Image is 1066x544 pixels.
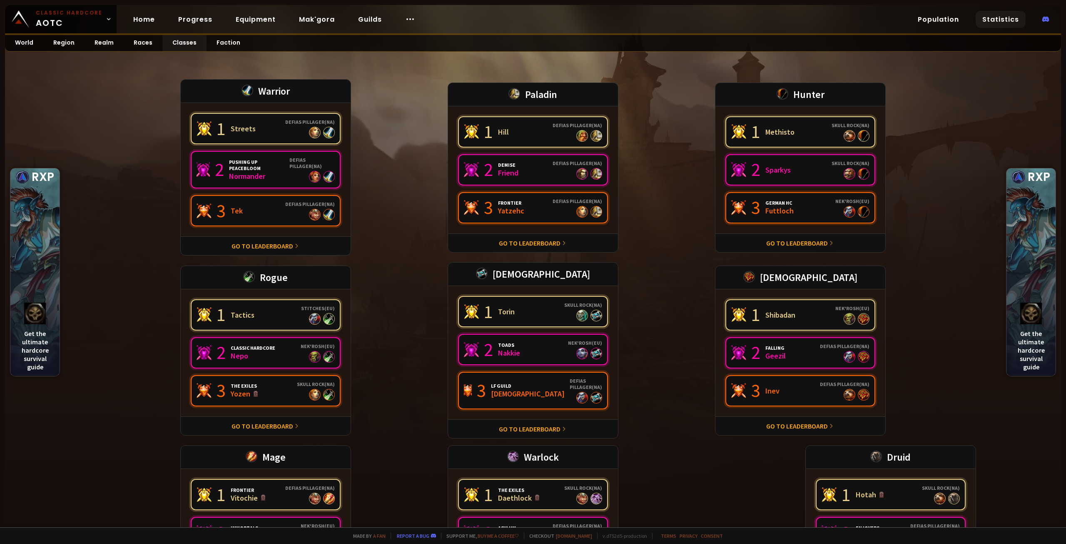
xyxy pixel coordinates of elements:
a: [DOMAIN_NAME] [556,533,592,539]
div: Warlock [448,445,618,469]
span: v. d752d5 - production [597,533,647,539]
div: toads [498,342,520,348]
img: rxp logo [16,170,29,184]
div: Skull Rock ( NA ) [564,485,602,491]
a: Home [127,11,162,28]
small: Classic Hardcore [36,9,102,17]
a: 1The ExilesDaethlockSkull Rock(NA) [458,479,608,510]
a: 3The ExilesYozenSkull Rock(NA) [191,375,341,406]
div: The Exiles [498,487,540,493]
a: Classic HardcoreAOTC [5,5,117,33]
span: Support me, [441,533,519,539]
a: Guilds [351,11,389,28]
div: Skull Rock ( NA ) [832,160,869,166]
div: Paladin [448,83,618,106]
div: Nek'Rosh ( EU ) [835,305,869,311]
img: rxp logo [1012,170,1025,184]
div: Get the ultimate hardcore survival guide [10,298,60,376]
a: Buy me a coffee [478,533,519,539]
div: Defias Pillager ( NA ) [570,378,602,390]
span: Checkout [524,533,592,539]
a: Races [124,35,162,51]
a: Region [43,35,85,51]
a: rxp logoRXPlogo hcGet the ultimate hardcore survival guide [1006,168,1056,376]
div: Futtloch [765,206,794,216]
a: Mak'gora [292,11,341,28]
div: Sparkys [765,165,791,175]
div: Get the ultimate hardcore survival guide [1006,298,1056,376]
a: rxp logoRXPlogo hcGet the ultimate hardcore survival guide [10,168,60,376]
span: AOTC [36,9,102,29]
a: Equipment [229,11,282,28]
div: Daethlock [498,493,540,503]
div: Warrior [180,79,351,103]
a: Go to leaderboard [232,422,293,430]
div: Vitochie [231,493,266,503]
a: Classes [162,35,207,51]
a: Go to leaderboard [232,242,293,250]
div: Defias Pillager ( NA ) [285,201,335,207]
div: Demise [498,162,518,168]
div: Hotah [856,490,884,499]
a: 3German HCFuttlochNek'Rosh(EU) [725,192,875,223]
div: Defias Pillager ( NA ) [289,157,334,169]
div: Mage [180,445,351,469]
a: 2toadsNakkieNek'Rosh(EU) [458,334,608,365]
div: Nepo [231,351,275,361]
a: Population [911,11,966,28]
div: Shibadan [765,310,795,320]
div: Immortals [231,525,263,531]
div: Classic Hardcore [231,345,275,351]
a: 3TekDefias Pillager(NA) [191,195,341,226]
a: Go to leaderboard [766,422,828,430]
div: Frontier [498,200,524,206]
div: The Exiles [231,383,259,389]
div: Skull Rock ( NA ) [297,381,335,387]
div: Frontier [231,487,266,493]
a: 1StreetsDefias Pillager(NA) [191,113,341,144]
div: Methisto [765,127,795,137]
div: Defias Pillager ( NA ) [820,343,869,349]
div: Nek'Rosh ( EU ) [301,343,335,349]
a: a fan [373,533,386,539]
div: Druid [805,445,976,469]
a: Go to leaderboard [766,239,828,247]
div: [DEMOGRAPHIC_DATA] [715,266,886,289]
div: [DEMOGRAPHIC_DATA] [448,262,618,286]
div: Defias Pillager ( NA ) [553,122,602,128]
div: RXP [10,168,60,186]
a: 2Classic HardcoreNepoNek'Rosh(EU) [191,337,341,369]
div: Nek'Rosh ( EU ) [301,523,335,529]
div: Defias Pillager ( NA ) [910,523,960,529]
div: Enjoyers [856,525,879,531]
div: RXP [1006,168,1056,186]
div: Defias Pillager ( NA ) [553,160,602,166]
div: Hill [498,127,509,137]
div: Defias Pillager ( NA ) [820,381,869,387]
div: Stitches ( EU ) [301,305,335,311]
a: 1HotahSkull Rock(NA) [816,479,966,510]
div: Skull Rock ( NA ) [564,302,602,308]
a: World [5,35,43,51]
a: 1HillDefias Pillager(NA) [458,116,608,148]
div: Nakkie [498,348,520,358]
a: 1ShibadanNek'Rosh(EU) [725,299,875,331]
span: Made by [348,533,386,539]
a: Realm [85,35,124,51]
a: 1TacticsStitches(EU) [191,299,341,331]
div: Torin [498,307,515,316]
div: Tek [231,206,243,216]
div: Skull Rock ( NA ) [832,122,869,128]
div: Defias Pillager ( NA ) [285,119,335,125]
div: Skull Rock ( NA ) [922,485,960,491]
div: Nek'Rosh ( EU ) [568,340,602,346]
a: Terms [661,533,676,539]
a: 2FallingGeezilDefias Pillager(NA) [725,337,875,369]
a: 1FrontierVitochieDefias Pillager(NA) [191,479,341,510]
div: German HC [765,200,794,206]
a: Report a bug [397,533,429,539]
a: 3InevDefias Pillager(NA) [725,375,875,406]
a: Go to leaderboard [499,239,560,247]
img: logo hc [24,303,46,324]
div: Tactics [231,310,254,320]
